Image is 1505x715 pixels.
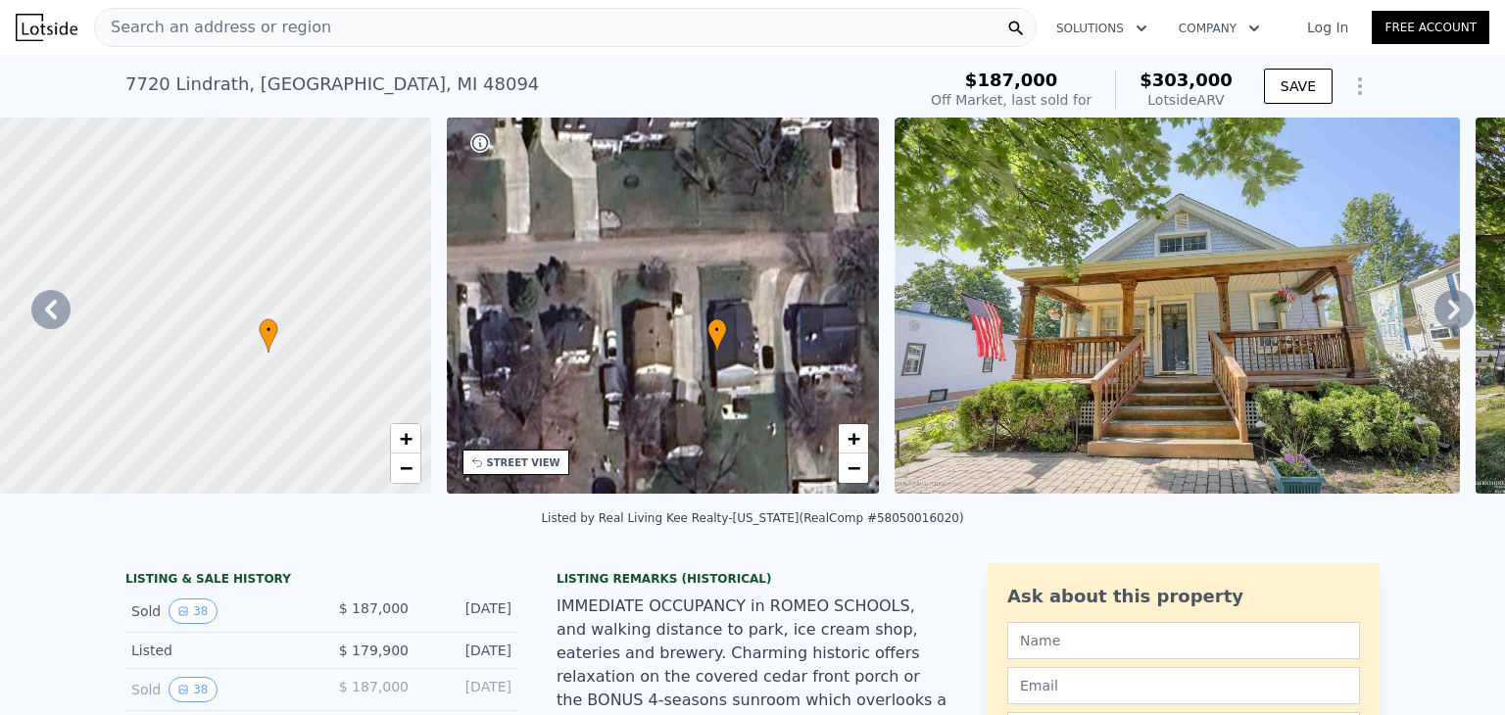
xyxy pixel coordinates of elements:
span: $187,000 [965,70,1058,90]
button: Show Options [1340,67,1380,106]
img: Lotside [16,14,77,41]
div: Listing Remarks (Historical) [557,571,948,587]
span: $ 187,000 [339,600,409,616]
span: • [259,321,278,339]
div: STREET VIEW [487,455,560,470]
span: $ 179,900 [339,643,409,658]
span: $303,000 [1140,70,1233,90]
div: • [259,318,278,353]
a: Zoom in [839,424,868,453]
a: Zoom in [391,424,420,453]
span: Search an address or region [95,16,331,39]
div: Listed by Real Living Kee Realty-[US_STATE] (RealComp #58050016020) [541,511,963,525]
a: Log In [1284,18,1372,37]
button: Solutions [1041,11,1163,46]
div: Listed [131,641,306,660]
input: Email [1007,667,1360,704]
button: Company [1163,11,1276,46]
div: Off Market, last sold for [931,90,1092,110]
div: 7720 Lindrath , [GEOGRAPHIC_DATA] , MI 48094 [125,71,539,98]
span: − [848,455,860,480]
div: Sold [131,677,306,702]
input: Name [1007,622,1360,659]
div: [DATE] [424,641,511,660]
a: Zoom out [839,453,868,483]
button: View historical data [169,598,217,624]
a: Free Account [1372,11,1489,44]
span: − [399,455,412,480]
div: LISTING & SALE HISTORY [125,571,517,591]
div: [DATE] [424,677,511,702]
span: $ 187,000 [339,679,409,694]
span: + [399,426,412,451]
img: Sale: 61146360 Parcel: 54344544 [895,118,1460,494]
div: [DATE] [424,598,511,624]
span: + [848,426,860,451]
div: • [707,318,727,353]
div: Sold [131,598,306,624]
div: Lotside ARV [1140,90,1233,110]
button: View historical data [169,677,217,702]
a: Zoom out [391,453,420,483]
div: Ask about this property [1007,583,1360,610]
span: • [707,321,727,339]
button: SAVE [1264,69,1333,104]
